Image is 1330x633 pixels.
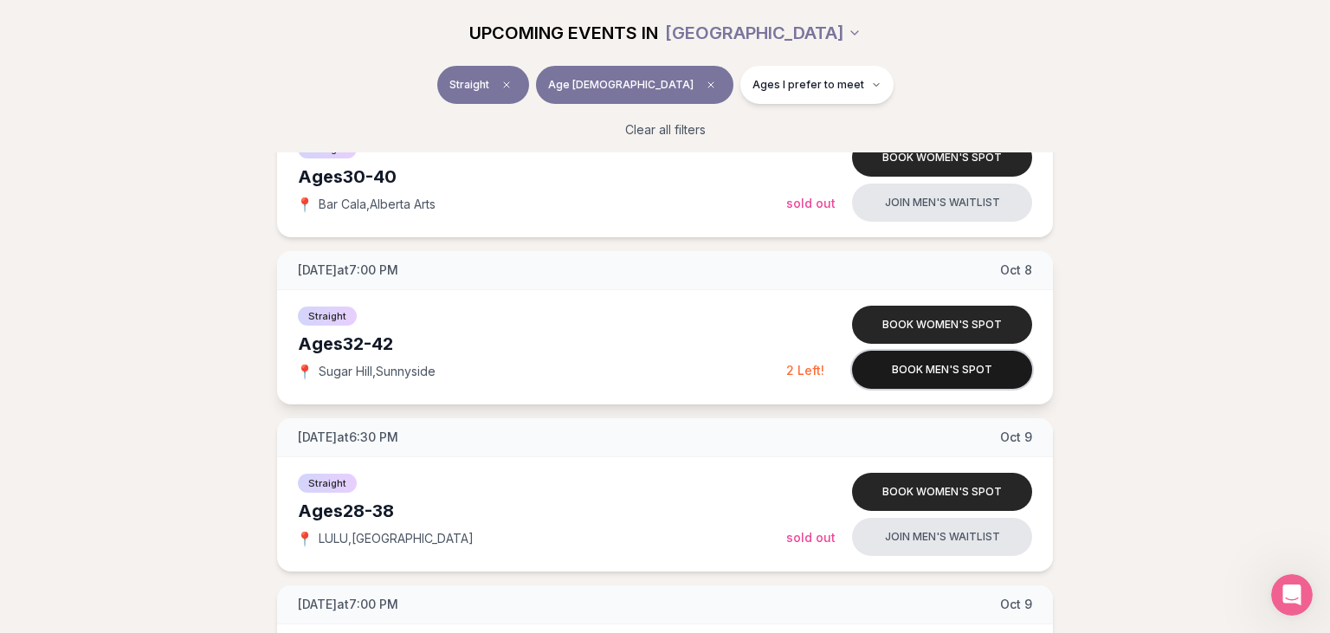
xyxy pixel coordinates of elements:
[319,196,436,213] span: Bar Cala , Alberta Arts
[298,262,398,279] span: [DATE] at 7:00 PM
[852,351,1032,389] button: Book men's spot
[298,596,398,613] span: [DATE] at 7:00 PM
[615,111,716,149] button: Clear all filters
[786,363,824,378] span: 2 Left!
[1000,596,1032,613] span: Oct 9
[298,499,786,523] div: Ages 28-38
[449,78,489,92] span: Straight
[852,184,1032,222] button: Join men's waitlist
[298,429,398,446] span: [DATE] at 6:30 PM
[298,332,786,356] div: Ages 32-42
[665,14,862,52] button: [GEOGRAPHIC_DATA]
[852,306,1032,344] button: Book women's spot
[701,74,721,95] span: Clear age
[298,365,312,378] span: 📍
[752,78,864,92] span: Ages I prefer to meet
[852,518,1032,556] button: Join men's waitlist
[298,165,786,189] div: Ages 30-40
[469,21,658,45] span: UPCOMING EVENTS IN
[852,473,1032,511] button: Book women's spot
[298,532,312,546] span: 📍
[852,139,1032,177] button: Book women's spot
[298,474,357,493] span: Straight
[437,66,529,104] button: StraightClear event type filter
[1000,262,1032,279] span: Oct 8
[319,530,474,547] span: LULU , [GEOGRAPHIC_DATA]
[536,66,733,104] button: Age [DEMOGRAPHIC_DATA]Clear age
[298,307,357,326] span: Straight
[319,363,436,380] span: Sugar Hill , Sunnyside
[786,196,836,210] span: Sold Out
[740,66,894,104] button: Ages I prefer to meet
[298,197,312,211] span: 📍
[496,74,517,95] span: Clear event type filter
[1271,574,1313,616] iframe: Intercom live chat
[1000,429,1032,446] span: Oct 9
[548,78,694,92] span: Age [DEMOGRAPHIC_DATA]
[786,530,836,545] span: Sold Out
